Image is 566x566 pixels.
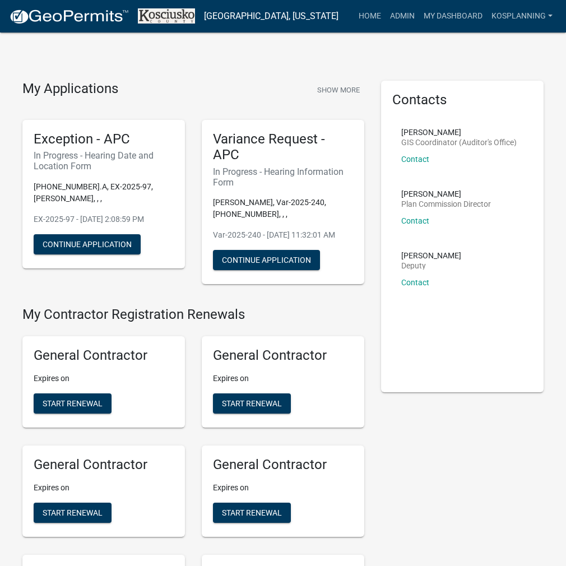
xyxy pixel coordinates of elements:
[213,131,353,164] h5: Variance Request - APC
[34,181,174,205] p: [PHONE_NUMBER].A, EX-2025-97, [PERSON_NAME], , ,
[34,234,141,254] button: Continue Application
[401,278,429,287] a: Contact
[401,252,461,259] p: [PERSON_NAME]
[204,7,338,26] a: [GEOGRAPHIC_DATA], [US_STATE]
[34,150,174,171] h6: In Progress - Hearing Date and Location Form
[213,229,353,241] p: Var-2025-240 - [DATE] 11:32:01 AM
[222,399,282,408] span: Start Renewal
[419,6,487,27] a: My Dashboard
[213,482,353,494] p: Expires on
[401,216,429,225] a: Contact
[213,457,353,473] h5: General Contractor
[34,347,174,364] h5: General Contractor
[213,503,291,523] button: Start Renewal
[43,399,103,408] span: Start Renewal
[401,190,491,198] p: [PERSON_NAME]
[22,81,118,98] h4: My Applications
[354,6,386,27] a: Home
[213,373,353,384] p: Expires on
[213,250,320,270] button: Continue Application
[213,197,353,220] p: [PERSON_NAME], Var-2025-240, [PHONE_NUMBER], , ,
[43,508,103,517] span: Start Renewal
[213,393,291,414] button: Start Renewal
[401,138,517,146] p: GIS Coordinator (Auditor's Office)
[313,81,364,99] button: Show More
[392,92,532,108] h5: Contacts
[34,214,174,225] p: EX-2025-97 - [DATE] 2:08:59 PM
[213,347,353,364] h5: General Contractor
[213,166,353,188] h6: In Progress - Hearing Information Form
[386,6,419,27] a: Admin
[34,482,174,494] p: Expires on
[401,128,517,136] p: [PERSON_NAME]
[22,307,364,323] h4: My Contractor Registration Renewals
[401,200,491,208] p: Plan Commission Director
[34,393,112,414] button: Start Renewal
[34,373,174,384] p: Expires on
[401,262,461,270] p: Deputy
[401,155,429,164] a: Contact
[138,8,195,24] img: Kosciusko County, Indiana
[34,131,174,147] h5: Exception - APC
[34,503,112,523] button: Start Renewal
[34,457,174,473] h5: General Contractor
[222,508,282,517] span: Start Renewal
[487,6,557,27] a: kosplanning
